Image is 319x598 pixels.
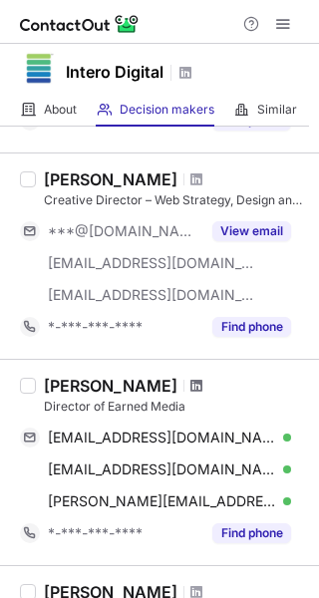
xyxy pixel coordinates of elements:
div: Director of Earned Media [44,398,307,416]
span: [EMAIL_ADDRESS][DOMAIN_NAME][US_STATE] [48,460,276,478]
button: Reveal Button [212,523,291,543]
div: [PERSON_NAME] [44,376,177,396]
span: [PERSON_NAME][EMAIL_ADDRESS][DOMAIN_NAME] [48,492,276,510]
span: About [44,102,77,118]
span: Decision makers [120,102,214,118]
button: Reveal Button [212,221,291,241]
div: [PERSON_NAME] [44,169,177,189]
span: Similar [257,102,297,118]
span: [EMAIL_ADDRESS][DOMAIN_NAME] [48,286,255,304]
span: ***@[DOMAIN_NAME] [48,222,200,240]
button: Reveal Button [212,317,291,337]
img: 5e6ae5875bf983da9fedb649e359898d [20,49,60,89]
img: ContactOut v5.3.10 [20,12,140,36]
span: [EMAIL_ADDRESS][DOMAIN_NAME] [48,429,276,447]
span: [EMAIL_ADDRESS][DOMAIN_NAME] [48,254,255,272]
div: Creative Director – Web Strategy, Design and Development Division [44,191,307,209]
h1: Intero Digital [66,60,163,84]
